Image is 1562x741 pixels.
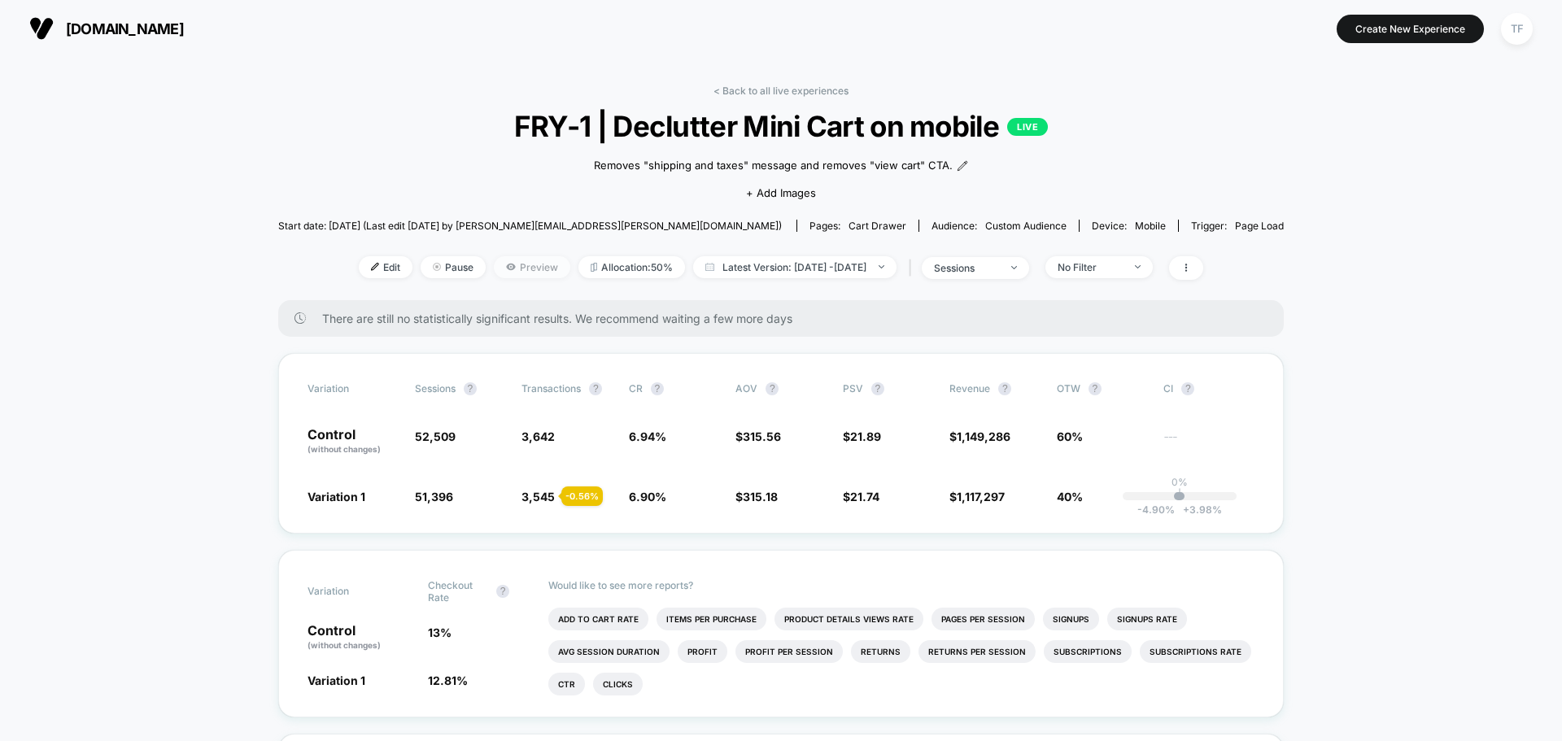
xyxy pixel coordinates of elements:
[1079,220,1178,232] span: Device:
[1235,220,1284,232] span: Page Load
[578,256,685,278] span: Allocation: 50%
[879,265,884,268] img: end
[548,640,670,663] li: Avg Session Duration
[1163,432,1254,455] span: ---
[329,109,1233,143] span: FRY-1 | Declutter Mini Cart on mobile
[743,429,781,443] span: 315.56
[1043,608,1099,630] li: Signups
[548,579,1254,591] p: Would like to see more reports?
[308,490,365,503] span: Variation 1
[735,429,781,443] span: $
[705,263,714,271] img: calendar
[278,220,782,232] span: Start date: [DATE] (Last edit [DATE] by [PERSON_NAME][EMAIL_ADDRESS][PERSON_NAME][DOMAIN_NAME])
[494,256,570,278] span: Preview
[735,640,843,663] li: Profit Per Session
[1163,382,1253,395] span: CI
[1058,261,1123,273] div: No Filter
[594,158,953,174] span: Removes "shipping and taxes" message and removes "view cart" CTA.
[359,256,412,278] span: Edit
[24,15,189,41] button: [DOMAIN_NAME]
[29,16,54,41] img: Visually logo
[735,490,778,503] span: $
[548,673,585,695] li: Ctr
[496,585,509,598] button: ?
[629,382,643,394] span: CR
[433,263,441,271] img: end
[774,608,923,630] li: Product Details Views Rate
[651,382,664,395] button: ?
[308,624,412,652] p: Control
[1337,15,1484,43] button: Create New Experience
[629,429,666,443] span: 6.94 %
[1181,382,1194,395] button: ?
[1135,265,1141,268] img: end
[843,429,881,443] span: $
[850,429,881,443] span: 21.89
[932,220,1067,232] div: Audience:
[743,490,778,503] span: 315.18
[657,608,766,630] li: Items Per Purchase
[1044,640,1132,663] li: Subscriptions
[998,382,1011,395] button: ?
[849,220,906,232] span: cart drawer
[593,673,643,695] li: Clicks
[548,608,648,630] li: Add To Cart Rate
[66,20,184,37] span: [DOMAIN_NAME]
[957,429,1010,443] span: 1,149,286
[415,382,456,394] span: Sessions
[851,640,910,663] li: Returns
[713,85,849,97] a: < Back to all live experiences
[415,490,453,503] span: 51,396
[322,312,1251,325] span: There are still no statistically significant results. We recommend waiting a few more days
[521,490,555,503] span: 3,545
[1175,503,1222,516] span: 3.98 %
[1137,503,1175,516] span: -4.90 %
[693,256,897,278] span: Latest Version: [DATE] - [DATE]
[1057,382,1146,395] span: OTW
[1089,382,1102,395] button: ?
[521,382,581,394] span: Transactions
[1501,13,1533,45] div: TF
[678,640,727,663] li: Profit
[589,382,602,395] button: ?
[850,490,879,503] span: 21.74
[918,640,1036,663] li: Returns Per Session
[949,490,1005,503] span: $
[1107,608,1187,630] li: Signups Rate
[308,382,397,395] span: Variation
[591,263,597,272] img: rebalance
[746,186,816,199] span: + Add Images
[1191,220,1284,232] div: Trigger:
[871,382,884,395] button: ?
[428,579,488,604] span: Checkout Rate
[415,429,456,443] span: 52,509
[934,262,999,274] div: sessions
[371,263,379,271] img: edit
[766,382,779,395] button: ?
[843,382,863,394] span: PSV
[843,490,879,503] span: $
[1496,12,1538,46] button: TF
[428,673,468,687] span: 12.81 %
[521,429,555,443] span: 3,642
[985,220,1067,232] span: Custom Audience
[464,382,477,395] button: ?
[1007,118,1048,136] p: LIVE
[949,382,990,394] span: Revenue
[1057,429,1083,443] span: 60%
[308,444,381,454] span: (without changes)
[561,486,603,506] div: - 0.56 %
[1178,488,1181,500] p: |
[809,220,906,232] div: Pages:
[1057,490,1083,503] span: 40%
[949,429,1010,443] span: $
[905,256,922,280] span: |
[1011,266,1017,269] img: end
[1135,220,1166,232] span: mobile
[308,428,399,455] p: Control
[932,608,1035,630] li: Pages Per Session
[421,256,486,278] span: Pause
[957,490,1005,503] span: 1,117,297
[308,673,365,687] span: Variation 1
[308,640,381,650] span: (without changes)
